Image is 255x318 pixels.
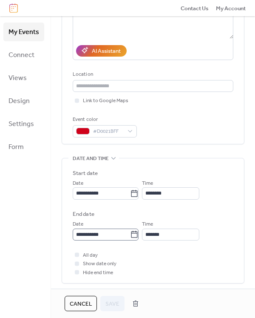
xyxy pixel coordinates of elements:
span: Date and time [73,154,109,163]
span: Contact Us [181,4,209,13]
span: Show date only [83,260,116,268]
a: My Events [3,23,44,41]
a: Views [3,69,44,87]
span: Date [73,220,83,229]
span: Connect [8,49,34,62]
div: End date [73,210,94,218]
span: Views [8,72,27,85]
a: Settings [3,115,44,133]
img: logo [9,3,18,13]
span: #D0021BFF [93,127,123,136]
span: Design [8,95,30,108]
span: My Account [216,4,246,13]
span: Date [73,179,83,188]
a: Connect [3,46,44,64]
span: Hide end time [83,269,113,277]
span: Settings [8,117,34,131]
div: Location [73,70,232,79]
span: All day [83,251,98,260]
button: AI Assistant [76,45,127,56]
span: Link to Google Maps [83,97,128,105]
span: Time [142,179,153,188]
button: Cancel [65,296,97,311]
div: Event color [73,115,135,124]
span: Form [8,140,24,154]
span: My Events [8,26,39,39]
a: My Account [216,4,246,12]
span: Time [142,220,153,229]
a: Design [3,92,44,110]
div: AI Assistant [92,47,121,55]
div: Start date [73,169,98,178]
a: Form [3,138,44,156]
span: Cancel [70,300,92,308]
a: Contact Us [181,4,209,12]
